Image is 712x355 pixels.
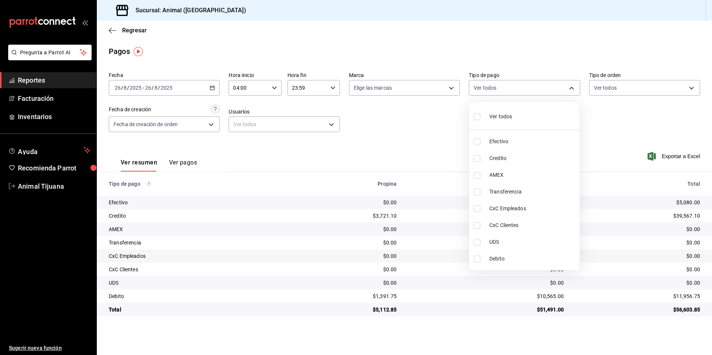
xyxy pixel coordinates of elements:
span: UDS [489,238,576,246]
span: CxC Empleados [489,205,576,212]
img: Tooltip marker [134,47,143,56]
span: Ver todos [489,113,512,121]
span: Efectivo [489,138,576,145]
span: Debito [489,255,576,263]
span: Credito [489,154,576,162]
span: AMEX [489,171,576,179]
span: CxC Clientes [489,221,576,229]
span: Transferencia [489,188,576,196]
